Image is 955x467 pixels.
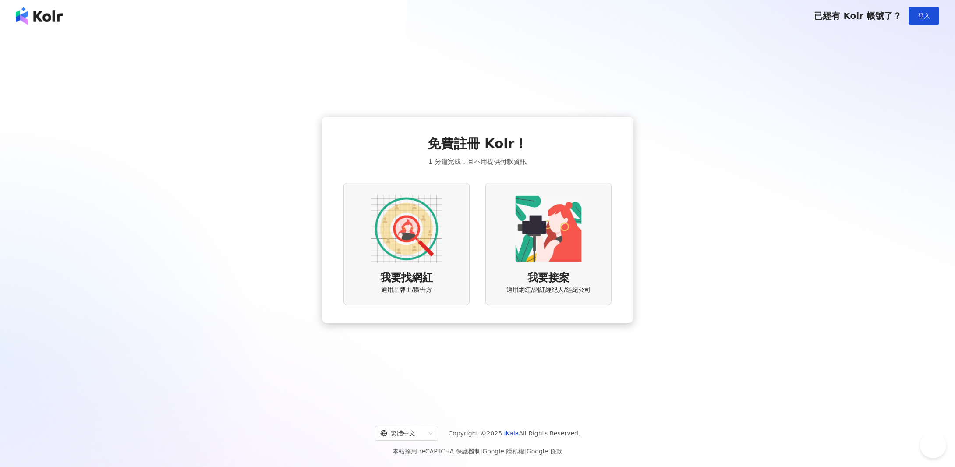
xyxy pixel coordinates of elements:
span: 適用網紅/網紅經紀人/經紀公司 [506,286,590,294]
img: logo [16,7,63,25]
span: Copyright © 2025 All Rights Reserved. [449,428,580,439]
a: iKala [504,430,519,437]
img: AD identity option [371,194,442,264]
div: 繁體中文 [380,426,425,440]
span: 本站採用 reCAPTCHA 保護機制 [393,446,562,456]
span: 1 分鐘完成，且不用提供付款資訊 [428,156,527,167]
span: 已經有 Kolr 帳號了？ [814,11,902,21]
span: 登入 [918,12,930,19]
a: Google 條款 [527,448,562,455]
button: 登入 [909,7,939,25]
span: | [524,448,527,455]
a: Google 隱私權 [482,448,524,455]
iframe: Help Scout Beacon - Open [920,432,946,458]
span: 我要接案 [527,271,569,286]
span: | [481,448,483,455]
img: KOL identity option [513,194,584,264]
span: 我要找網紅 [380,271,433,286]
span: 免費註冊 Kolr！ [428,134,528,153]
span: 適用品牌主/廣告方 [381,286,432,294]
